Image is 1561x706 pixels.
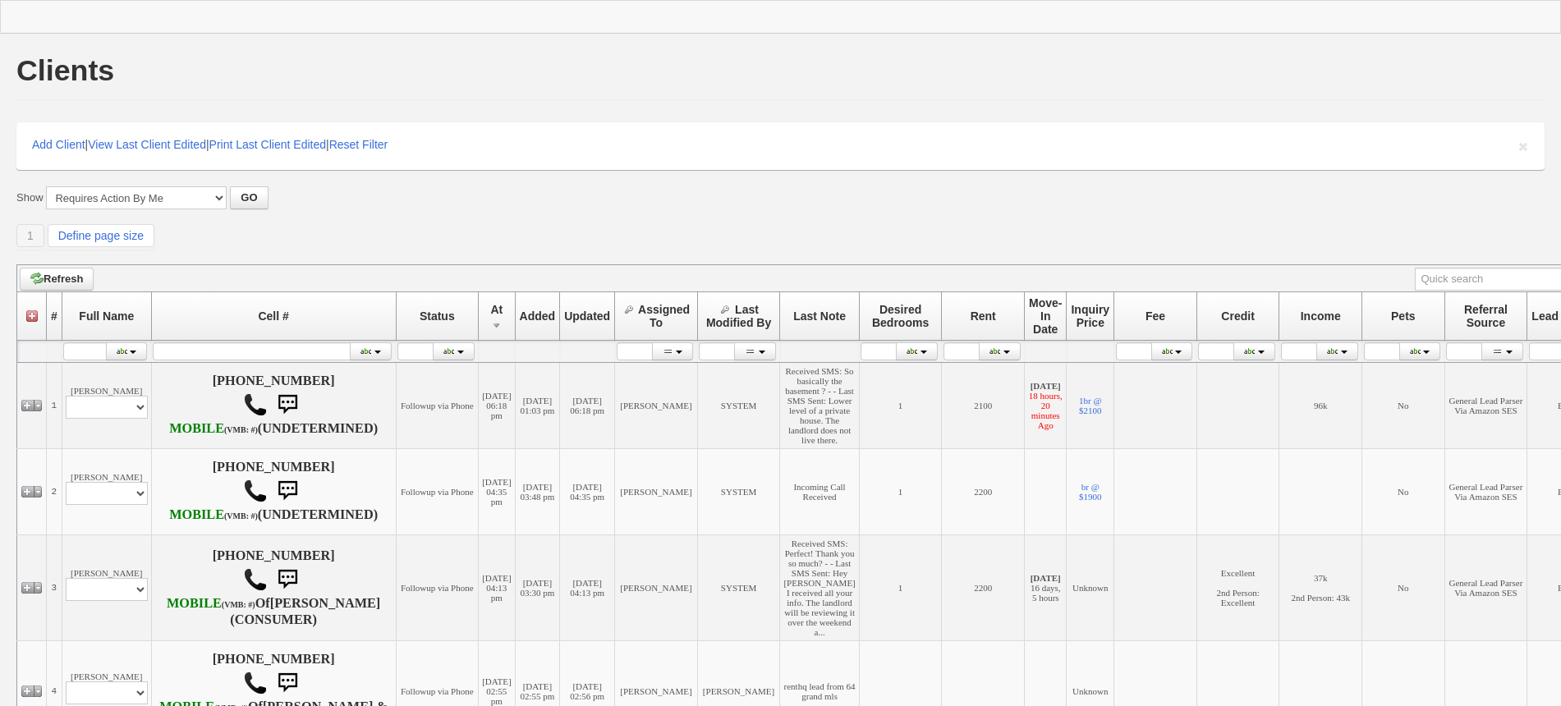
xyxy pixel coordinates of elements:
span: Status [420,309,455,323]
span: Rent [971,309,996,323]
td: General Lead Parser Via Amazon SES [1444,535,1527,641]
span: Inquiry Price [1071,303,1109,329]
td: Incoming Call Received [780,449,859,535]
td: Received SMS: Perfect! Thank you so much? - - Last SMS Sent: Hey [PERSON_NAME] I received all you... [780,535,859,641]
span: Desired Bedrooms [872,303,929,329]
td: Unknown [1067,535,1114,641]
a: Print Last Client Edited [209,138,326,151]
td: SYSTEM [697,449,780,535]
span: Last Note [793,309,846,323]
span: Referral Source [1464,303,1508,329]
a: Add Client [32,138,85,151]
td: Followup via Phone [396,363,479,449]
b: [DATE] [1031,381,1061,391]
span: Updated [564,309,610,323]
a: View Last Client Edited [88,138,206,151]
td: Followup via Phone [396,449,479,535]
td: [DATE] 04:13 pm [560,535,615,641]
td: [DATE] 06:18 pm [479,363,515,449]
img: sms.png [271,474,304,507]
a: Refresh [20,268,94,291]
a: Define page size [48,224,154,247]
td: 96k [1279,363,1362,449]
img: sms.png [271,667,304,699]
td: [DATE] 04:35 pm [479,449,515,535]
img: call.png [243,392,268,417]
td: [DATE] 06:18 pm [560,363,615,449]
td: General Lead Parser Via Amazon SES [1444,449,1527,535]
font: MOBILE [167,596,222,611]
td: SYSTEM [697,535,780,641]
span: Added [520,309,556,323]
td: General Lead Parser Via Amazon SES [1444,363,1527,449]
a: Reset Filter [329,138,388,151]
span: Cell # [258,309,288,323]
td: SYSTEM [697,363,780,449]
font: MOBILE [169,421,224,436]
td: [PERSON_NAME] [62,449,151,535]
td: 37k 2nd Person: 43k [1279,535,1362,641]
td: [DATE] 03:48 pm [515,449,560,535]
img: call.png [243,671,268,695]
td: 2100 [942,363,1025,449]
span: Last Modified By [706,303,771,329]
span: At [490,303,503,316]
b: T-Mobile USA, Inc. [167,596,255,611]
img: sms.png [271,388,304,421]
a: 1 [16,224,44,247]
span: Full Name [79,309,134,323]
div: | | | [16,122,1545,170]
span: Income [1301,309,1341,323]
b: [PERSON_NAME] [270,596,381,611]
b: [DATE] [1031,573,1061,583]
span: Assigned To [638,303,690,329]
span: Pets [1391,309,1416,323]
a: 1br @ $2100 [1079,396,1102,415]
b: T-Mobile USA, Inc. [169,507,258,522]
td: No [1362,363,1445,449]
font: (VMB: #) [224,511,258,520]
td: 2200 [942,449,1025,535]
font: MOBILE [169,507,224,522]
a: br @ $1900 [1079,482,1102,502]
font: (VMB: #) [224,425,258,434]
h4: [PHONE_NUMBER] (UNDETERMINED) [155,460,393,524]
th: # [47,292,62,341]
td: [DATE] 04:13 pm [479,535,515,641]
td: 1 [859,363,942,449]
font: (VMB: #) [222,600,255,609]
td: [PERSON_NAME] [615,363,698,449]
td: No [1362,449,1445,535]
td: [PERSON_NAME] [615,449,698,535]
td: 2 [47,449,62,535]
td: Received SMS: So basically the basement ? - - Last SMS Sent: Lower level of a private house. The ... [780,363,859,449]
td: [PERSON_NAME] [62,535,151,641]
td: 1 [859,535,942,641]
td: 2200 [942,535,1025,641]
td: [DATE] 04:35 pm [560,449,615,535]
td: Excellent 2nd Person: Excellent [1196,535,1279,641]
td: 1 [859,449,942,535]
td: No [1362,535,1445,641]
td: [PERSON_NAME] [615,535,698,641]
td: [PERSON_NAME] [62,363,151,449]
td: [DATE] 01:03 pm [515,363,560,449]
td: 16 days, 5 hours [1025,535,1067,641]
td: 1 [47,363,62,449]
label: Show [16,190,44,205]
h4: [PHONE_NUMBER] (UNDETERMINED) [155,374,393,438]
td: [DATE] 03:30 pm [515,535,560,641]
span: Fee [1145,309,1165,323]
span: Credit [1221,309,1254,323]
h4: [PHONE_NUMBER] Of (CONSUMER) [155,548,393,627]
button: GO [230,186,268,209]
img: call.png [243,479,268,503]
font: 18 hours, 20 minutes Ago [1029,391,1063,430]
img: call.png [243,567,268,592]
h1: Clients [16,56,114,85]
td: Followup via Phone [396,535,479,641]
td: 3 [47,535,62,641]
img: sms.png [271,563,304,596]
b: AT&T Wireless [169,421,258,436]
span: Move-In Date [1029,296,1062,336]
